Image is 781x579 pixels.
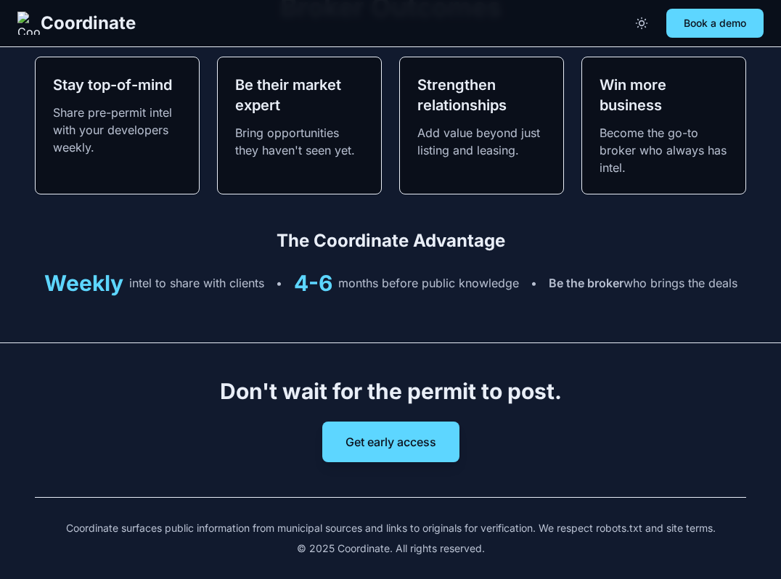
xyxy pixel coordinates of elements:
p: Share pre-permit intel with your developers weekly. [53,104,181,156]
span: Coordinate [41,12,136,35]
p: Bring opportunities they haven't seen yet. [235,124,364,159]
h3: The Coordinate Advantage [35,229,746,252]
h3: Win more business [600,75,728,115]
p: Coordinate surfaces public information from municipal sources and links to originals for verifica... [35,521,746,535]
p: Become the go-to broker who always has intel. [600,124,728,176]
span: months before public knowledge [338,274,519,292]
h2: Don't wait for the permit to post. [35,378,746,404]
span: 4-6 [294,270,332,296]
button: Toggle theme [629,10,655,36]
h3: Strengthen relationships [417,75,546,115]
div: • [531,274,537,292]
span: Be the broker [549,276,623,290]
h3: Stay top-of-mind [53,75,181,95]
img: Coordinate [17,12,41,35]
p: © 2025 Coordinate. All rights reserved. [35,541,746,556]
div: who brings the deals [549,274,737,292]
span: intel to share with clients [129,274,264,292]
div: • [276,274,282,292]
h3: Be their market expert [235,75,364,115]
a: Coordinate [17,12,136,35]
button: Book a demo [666,9,764,38]
span: Weekly [44,270,123,296]
p: Add value beyond just listing and leasing. [417,124,546,159]
button: Get early access [322,422,459,462]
